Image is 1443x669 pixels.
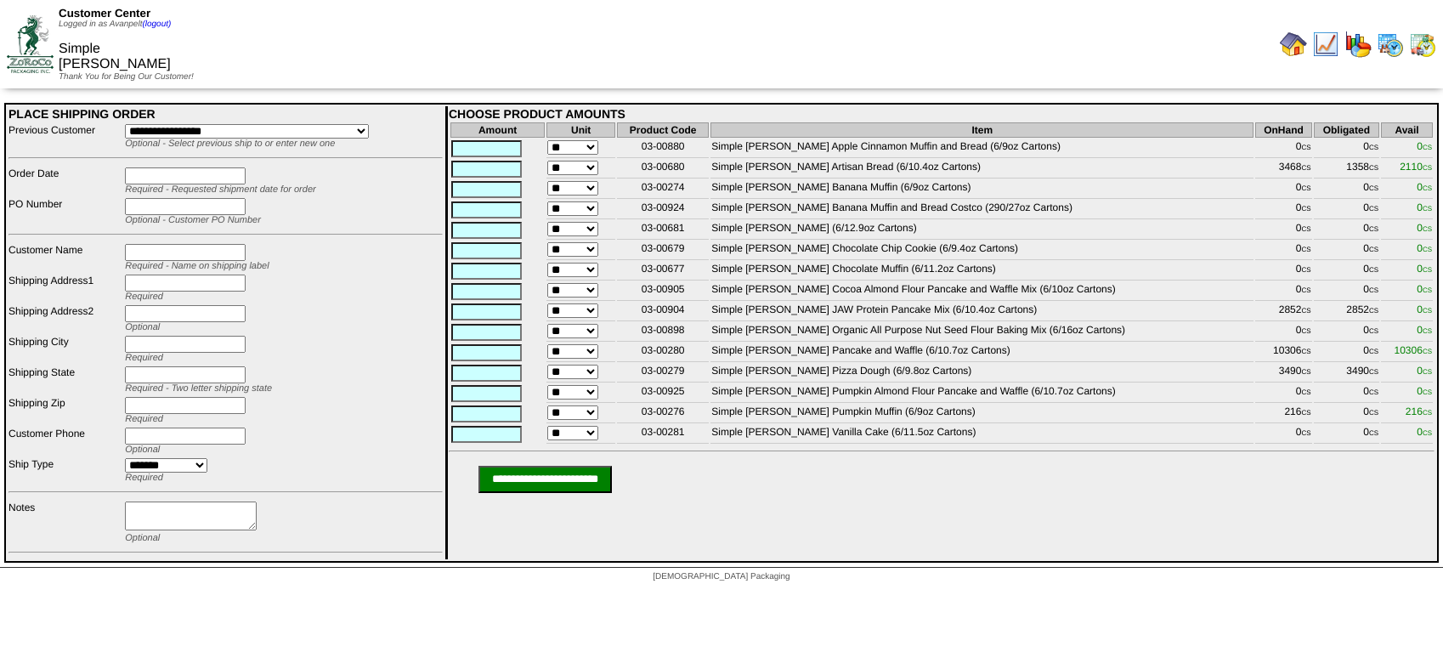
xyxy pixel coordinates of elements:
td: 03-00880 [617,139,709,158]
span: CS [1301,144,1310,151]
td: Shipping Address1 [8,274,122,303]
td: Simple [PERSON_NAME] Banana Muffin and Bread Costco (290/27oz Cartons) [710,201,1253,219]
span: CS [1301,184,1310,192]
span: CS [1423,348,1432,355]
td: 2852 [1314,303,1380,321]
td: 03-00681 [617,221,709,240]
td: Simple [PERSON_NAME] Vanilla Cake (6/11.5oz Cartons) [710,425,1253,444]
span: CS [1423,388,1432,396]
td: Shipping State [8,366,122,394]
span: Optional [125,445,160,455]
span: Required - Two letter shipping state [125,383,272,394]
td: Simple [PERSON_NAME] (6/12.9oz Cartons) [710,221,1253,240]
td: 03-00279 [617,364,709,383]
td: 0 [1314,323,1380,342]
td: Ship Type [8,457,122,484]
td: 03-00281 [617,425,709,444]
span: CS [1423,144,1432,151]
span: CS [1369,388,1378,396]
td: 0 [1314,384,1380,403]
span: Required [125,473,163,483]
td: PO Number [8,197,122,226]
span: 0 [1417,242,1432,254]
td: 0 [1314,241,1380,260]
span: CS [1369,225,1378,233]
td: 0 [1314,139,1380,158]
span: CS [1301,205,1310,213]
span: CS [1423,266,1432,274]
span: Customer Center [59,7,150,20]
td: 3490 [1255,364,1311,383]
span: Optional - Select previous ship to or enter new one [125,139,335,149]
span: CS [1369,368,1378,376]
td: 216 [1255,405,1311,423]
td: 03-00925 [617,384,709,403]
span: 0 [1417,283,1432,295]
span: CS [1301,307,1310,315]
td: 0 [1255,139,1311,158]
span: CS [1369,348,1378,355]
td: 0 [1314,262,1380,281]
img: graph.gif [1344,31,1372,58]
span: 0 [1417,263,1432,275]
td: 0 [1314,221,1380,240]
td: 3468 [1255,160,1311,179]
td: Simple [PERSON_NAME] JAW Protein Pancake Mix (6/10.4oz Cartons) [710,303,1253,321]
span: 0 [1417,303,1432,315]
td: Previous Customer [8,123,122,150]
span: CS [1369,307,1378,315]
span: Required - Name on shipping label [125,261,269,271]
span: Required [125,353,163,363]
span: Optional [125,322,160,332]
span: CS [1423,368,1432,376]
td: 0 [1314,282,1380,301]
th: Unit [546,122,615,138]
td: Order Date [8,167,122,196]
span: Required [125,414,163,424]
span: Required [125,292,163,302]
span: 0 [1417,324,1432,336]
td: Simple [PERSON_NAME] Artisan Bread (6/10.4oz Cartons) [710,160,1253,179]
td: Simple [PERSON_NAME] Pumpkin Muffin (6/9oz Cartons) [710,405,1253,423]
span: 0 [1417,181,1432,193]
span: CS [1301,327,1310,335]
span: CS [1423,205,1432,213]
td: 03-00274 [617,180,709,199]
span: CS [1423,429,1432,437]
span: CS [1301,286,1310,294]
span: CS [1301,266,1310,274]
span: CS [1301,246,1310,253]
span: Thank You for Being Our Customer! [59,72,194,82]
span: CS [1301,225,1310,233]
span: CS [1369,429,1378,437]
td: Simple [PERSON_NAME] Organic All Purpose Nut Seed Flour Baking Mix (6/16oz Cartons) [710,323,1253,342]
span: CS [1369,327,1378,335]
img: calendarinout.gif [1409,31,1436,58]
span: CS [1423,184,1432,192]
span: Optional - Customer PO Number [125,215,261,225]
td: 03-00276 [617,405,709,423]
td: Shipping Zip [8,396,122,425]
span: CS [1369,266,1378,274]
td: 03-00679 [617,241,709,260]
a: (logout) [142,20,171,29]
td: Simple [PERSON_NAME] Pizza Dough (6/9.8oz Cartons) [710,364,1253,383]
span: CS [1369,246,1378,253]
td: 0 [1255,323,1311,342]
span: CS [1423,327,1432,335]
span: Logged in as Avanpelt [59,20,171,29]
span: 0 [1417,365,1432,377]
td: 0 [1255,241,1311,260]
span: 0 [1417,140,1432,152]
th: Product Code [617,122,709,138]
td: 0 [1255,262,1311,281]
span: 216 [1406,405,1432,417]
div: PLACE SHIPPING ORDER [8,107,443,121]
span: CS [1301,348,1310,355]
img: ZoRoCo_Logo(Green%26Foil)%20jpg.webp [7,15,54,72]
td: 0 [1255,282,1311,301]
td: 03-00898 [617,323,709,342]
td: 0 [1314,201,1380,219]
span: CS [1423,164,1432,172]
td: 2852 [1255,303,1311,321]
